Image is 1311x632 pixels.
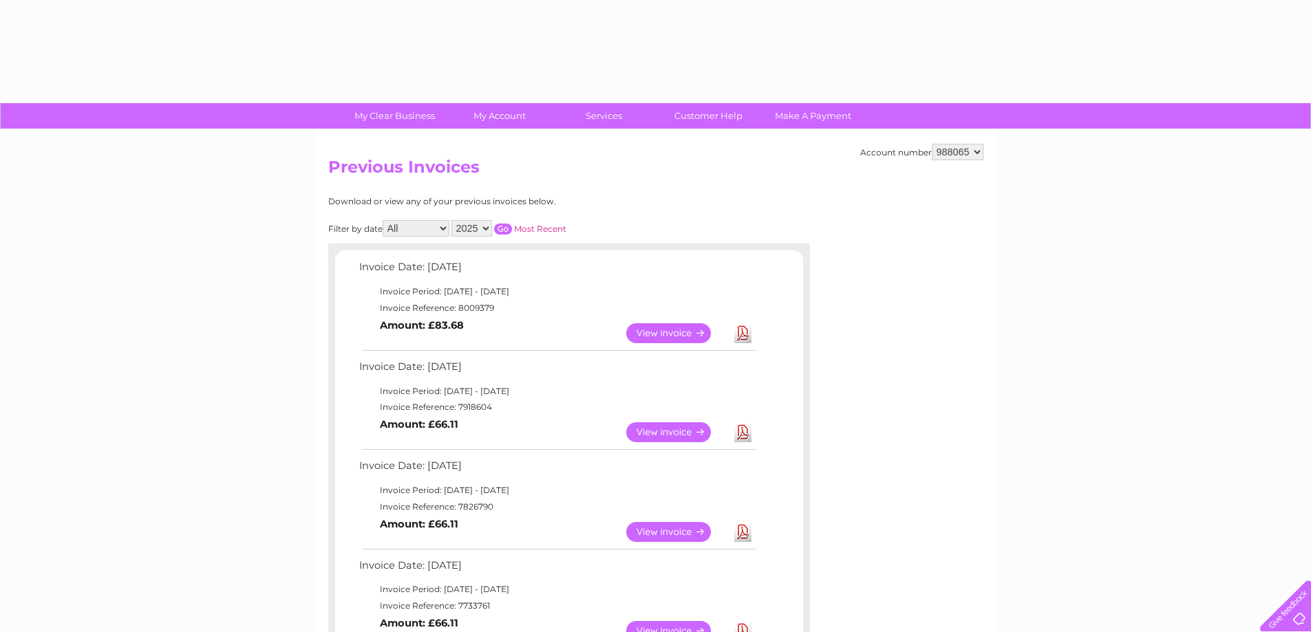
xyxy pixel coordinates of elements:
b: Amount: £66.11 [380,418,458,431]
td: Invoice Period: [DATE] - [DATE] [356,581,758,598]
td: Invoice Reference: 7826790 [356,499,758,515]
b: Amount: £66.11 [380,617,458,629]
a: View [626,522,727,542]
a: View [626,422,727,442]
b: Amount: £66.11 [380,518,458,530]
a: Download [734,422,752,442]
a: Customer Help [652,103,765,129]
div: Filter by date [328,220,690,237]
a: Services [547,103,661,129]
a: Download [734,522,752,542]
td: Invoice Period: [DATE] - [DATE] [356,482,758,499]
td: Invoice Reference: 8009379 [356,300,758,316]
b: Amount: £83.68 [380,319,464,331]
td: Invoice Date: [DATE] [356,358,758,383]
a: Most Recent [514,224,566,234]
a: Make A Payment [756,103,870,129]
a: Download [734,323,752,343]
td: Invoice Reference: 7918604 [356,399,758,415]
a: My Account [443,103,556,129]
td: Invoice Date: [DATE] [356,258,758,283]
div: Account number [860,144,983,160]
a: View [626,323,727,343]
a: My Clear Business [338,103,451,129]
h2: Previous Invoices [328,157,983,184]
td: Invoice Period: [DATE] - [DATE] [356,283,758,300]
div: Download or view any of your previous invoices below. [328,197,690,206]
td: Invoice Period: [DATE] - [DATE] [356,383,758,400]
td: Invoice Date: [DATE] [356,556,758,582]
td: Invoice Date: [DATE] [356,457,758,482]
td: Invoice Reference: 7733761 [356,598,758,614]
